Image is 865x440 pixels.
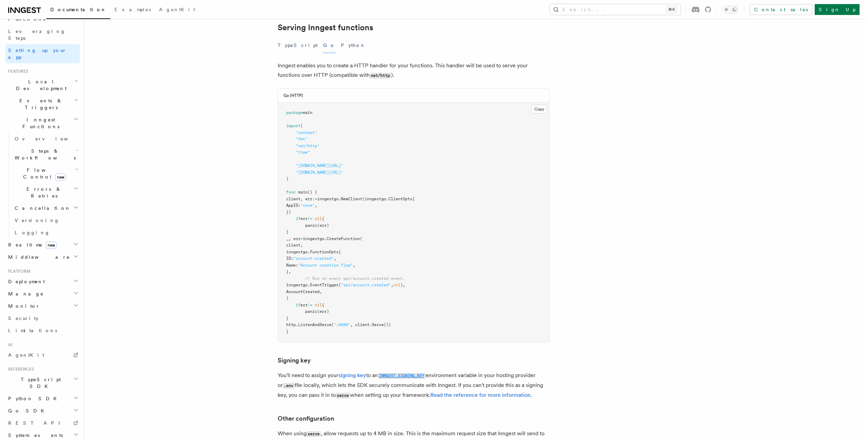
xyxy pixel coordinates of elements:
span: != [308,303,312,307]
button: Copy [531,105,547,114]
span: REST API [8,420,66,426]
span: ( [360,236,362,241]
span: "fmt" [296,137,308,141]
span: Examples [115,7,151,12]
a: signing key [339,372,366,378]
a: Sign Up [815,4,860,15]
span: inngestgo. [286,283,310,287]
span: , client. [350,322,372,327]
span: "context" [296,130,317,135]
span: Deployment [5,278,45,285]
span: "net/http" [296,143,319,148]
span: ":8080" [334,322,350,327]
span: References [5,367,34,372]
span: package [286,110,303,115]
span: NewClient [341,197,362,201]
span: Go SDK [5,407,48,414]
span: TypeScript SDK [5,376,73,390]
span: EventTrigger [310,283,339,287]
kbd: ⌘K [667,6,676,13]
span: // Run on every api/account.created event. [305,276,405,281]
a: Logging [12,226,80,239]
span: Middleware [5,254,70,260]
h3: Go (HTTP) [283,93,303,98]
span: AppID: [286,203,300,208]
button: TypeScript SDK [5,373,80,392]
p: You'll need to assign your to an environment variable in your hosting provider or file locally, w... [278,371,550,400]
span: main [298,190,308,194]
span: Steps & Workflows [12,148,76,161]
span: Documentation [50,7,106,12]
a: Limitations [5,324,80,337]
a: Signing key [278,356,311,365]
a: Leveraging Steps [5,25,80,44]
button: Manage [5,288,80,300]
span: Versioning [15,218,59,223]
a: Security [5,312,80,324]
span: ), [400,283,405,287]
span: = [300,236,303,241]
span: "[DOMAIN_NAME][URL]" [296,170,343,175]
code: serve [336,393,350,399]
button: Toggle dark mode [722,5,739,14]
span: nil [315,303,322,307]
button: Flow Controlnew [12,164,80,183]
span: ( [300,123,303,128]
span: Events & Triggers [5,97,74,111]
span: Setting up your app [8,48,67,60]
span: != [308,216,312,221]
span: Monitor [5,303,40,309]
span: ) [286,176,289,181]
span: () { [308,190,317,194]
span: Realtime [5,241,57,248]
span: "api/account.created" [341,283,391,287]
button: Realtimenew [5,239,80,251]
button: Search...⌘K [550,4,680,15]
span: Errors & Retries [12,186,74,199]
a: Read the reference for more information [430,392,531,398]
span: err [300,303,308,307]
code: net/http [370,73,391,79]
a: AgentKit [5,349,80,361]
span: _, err [286,236,300,241]
p: Inngest enables you to create a HTTP handler for your functions. This handler will be used to ser... [278,61,550,80]
span: http. [286,322,298,327]
button: Errors & Retries [12,183,80,202]
a: Contact sales [750,4,812,15]
span: { [322,216,324,221]
span: System events [5,432,63,439]
span: new [46,241,57,249]
span: := [312,197,317,201]
code: INNGEST_SIGNING_KEY [378,373,426,379]
span: Platform [5,269,31,274]
span: nil [315,216,322,221]
span: import [286,123,300,128]
span: , [391,283,393,287]
a: Serving Inngest functions [278,23,373,32]
span: , [353,263,355,268]
button: TypeScript [278,38,318,53]
button: Monitor [5,300,80,312]
span: , [334,256,336,261]
span: ID: [286,256,293,261]
span: new [55,173,66,181]
span: } [286,230,289,234]
button: Inngest Functions [5,114,80,133]
span: } [286,329,289,334]
span: (inngestgo.ClientOpts{ [362,197,415,201]
code: serve [307,431,321,437]
span: panic [305,309,317,314]
span: Cancellation [12,205,71,211]
a: INNGEST_SIGNING_KEY [378,372,426,378]
span: , [315,203,317,208]
span: Limitations [8,328,57,333]
button: Python SDK [5,392,80,405]
span: AI [5,342,13,348]
span: AgentKit [159,7,195,12]
span: ()) [384,322,391,327]
span: inngestgo. [303,236,327,241]
span: (err) [317,309,329,314]
button: Cancellation [12,202,80,214]
span: Overview [15,136,85,141]
a: Versioning [12,214,80,226]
